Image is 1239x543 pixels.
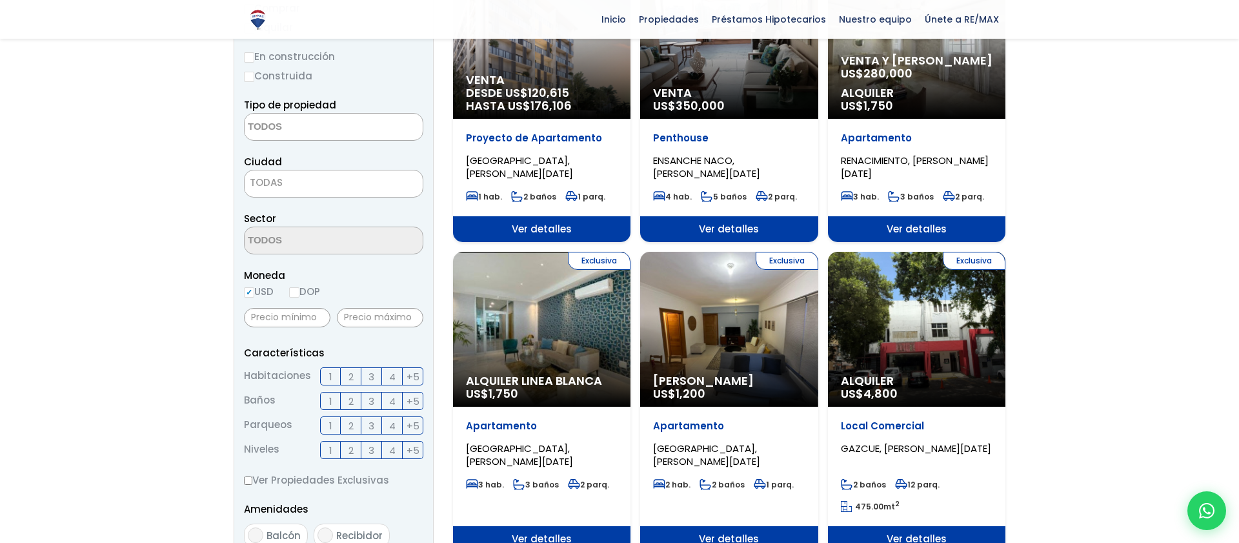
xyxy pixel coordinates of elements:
span: +5 [407,418,419,434]
span: 3 [368,442,374,458]
span: Venta [653,87,805,99]
span: Parqueos [244,416,292,435]
span: 2 baños [841,479,886,490]
span: 350,000 [676,97,725,114]
span: 475.00 [855,501,883,512]
span: Tipo de propiedad [244,98,336,112]
span: Venta [466,74,618,87]
span: 4 [389,418,396,434]
span: US$ [841,65,912,81]
span: [PERSON_NAME] [653,374,805,387]
p: Proyecto de Apartamento [466,132,618,145]
span: Propiedades [632,10,705,29]
span: [GEOGRAPHIC_DATA], [PERSON_NAME][DATE] [466,154,573,180]
p: Apartamento [653,420,805,433]
span: 3 [368,369,374,385]
input: Precio máximo [337,308,423,327]
input: USD [244,287,254,298]
span: mt [841,501,900,512]
span: 1,200 [676,385,705,402]
p: Apartamento [466,420,618,433]
span: 2 baños [511,191,556,202]
label: USD [244,283,274,300]
input: Ver Propiedades Exclusivas [244,476,252,485]
label: Construida [244,68,423,84]
span: 4 hab. [653,191,692,202]
input: En construcción [244,52,254,63]
span: Inicio [595,10,632,29]
span: 4 [389,369,396,385]
input: Precio mínimo [244,308,330,327]
span: Alquiler [841,374,992,387]
span: 2 [348,442,354,458]
span: Sector [244,212,276,225]
span: 1 [329,369,332,385]
span: 1 parq. [565,191,605,202]
span: +5 [407,393,419,409]
span: Nuestro equipo [832,10,918,29]
span: Exclusiva [568,252,630,270]
span: 2 [348,418,354,434]
span: Alquiler Linea Blanca [466,374,618,387]
span: Moneda [244,267,423,283]
span: 3 baños [888,191,934,202]
span: +5 [407,369,419,385]
span: +5 [407,442,419,458]
p: Local Comercial [841,420,992,433]
span: Ver detalles [640,216,818,242]
span: Venta y [PERSON_NAME] [841,54,992,67]
span: US$ [841,97,893,114]
span: 2 parq. [756,191,797,202]
span: Exclusiva [943,252,1005,270]
span: 3 [368,418,374,434]
span: 2 parq. [943,191,984,202]
input: Recibidor [317,528,333,543]
span: Alquiler [841,87,992,99]
span: 2 baños [700,479,745,490]
span: GAZCUE, [PERSON_NAME][DATE] [841,442,991,455]
span: 4,800 [863,385,898,402]
span: 4 [389,442,396,458]
input: Construida [244,72,254,82]
span: Recibidor [336,529,383,542]
span: [GEOGRAPHIC_DATA], [PERSON_NAME][DATE] [653,442,760,468]
span: Ciudad [244,155,282,169]
span: US$ [653,385,705,402]
input: DOP [289,287,299,298]
span: 2 hab. [653,479,690,490]
p: Penthouse [653,132,805,145]
sup: 2 [895,499,900,509]
span: 12 parq. [895,479,940,490]
span: 1 [329,442,332,458]
span: Únete a RE/MAX [918,10,1005,29]
span: 3 baños [513,479,559,490]
p: Apartamento [841,132,992,145]
span: Niveles [244,441,279,459]
span: 1 hab. [466,191,502,202]
span: Exclusiva [756,252,818,270]
label: DOP [289,283,320,300]
span: TODAS [244,170,423,198]
span: TODAS [250,176,283,189]
span: Habitaciones [244,367,311,385]
span: HASTA US$ [466,99,618,112]
p: Características [244,345,423,361]
label: En construcción [244,48,423,65]
span: 1,750 [863,97,893,114]
span: 1 [329,393,332,409]
span: US$ [466,385,518,402]
span: DESDE US$ [466,87,618,112]
span: Ver detalles [828,216,1005,242]
span: Préstamos Hipotecarios [705,10,832,29]
span: ENSANCHE NACO, [PERSON_NAME][DATE] [653,154,760,180]
span: 1 parq. [754,479,794,490]
span: Balcón [267,529,301,542]
span: RENACIMIENTO, [PERSON_NAME][DATE] [841,154,989,180]
img: Logo de REMAX [247,8,269,31]
label: Ver Propiedades Exclusivas [244,472,423,488]
span: 3 [368,393,374,409]
span: 3 hab. [466,479,504,490]
span: 2 parq. [568,479,609,490]
textarea: Search [245,227,370,255]
textarea: Search [245,114,370,141]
